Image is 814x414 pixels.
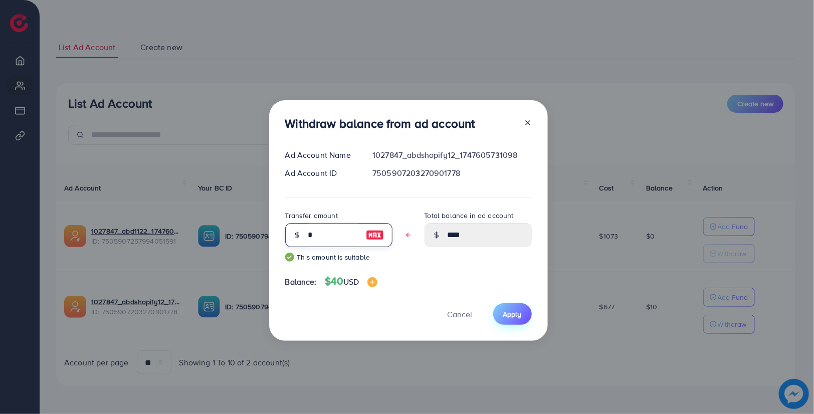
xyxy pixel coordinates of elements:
img: image [367,277,377,287]
div: Ad Account Name [277,149,365,161]
label: Total balance in ad account [425,211,514,221]
span: USD [343,276,359,287]
label: Transfer amount [285,211,338,221]
button: Apply [493,303,532,325]
div: 7505907203270901778 [364,167,539,179]
small: This amount is suitable [285,252,392,262]
div: 1027847_abdshopify12_1747605731098 [364,149,539,161]
h3: Withdraw balance from ad account [285,116,475,131]
div: Ad Account ID [277,167,365,179]
img: guide [285,253,294,262]
span: Cancel [448,309,473,320]
span: Balance: [285,276,317,288]
button: Cancel [435,303,485,325]
img: image [366,229,384,241]
h4: $40 [325,275,377,288]
span: Apply [503,309,522,319]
